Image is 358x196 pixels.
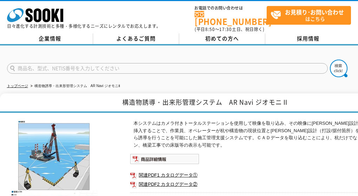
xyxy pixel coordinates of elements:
span: お電話でのお問い合わせは [195,6,267,10]
img: 商品詳細情報システム [130,154,199,164]
span: 初めての方へ [205,35,239,42]
li: 構造物誘導・出来形管理システム AR Navi ジオモニⅡ [29,82,120,90]
a: 採用情報 [265,33,351,44]
span: 8:50 [205,26,215,32]
a: よくあるご質問 [93,33,179,44]
a: 企業情報 [7,33,93,44]
a: お見積り･お問い合わせはこちら [267,6,351,25]
strong: お見積り･お問い合わせ [285,8,344,16]
span: はこちら [271,6,351,24]
span: (平日 ～ 土日、祝日除く) [195,26,264,32]
a: [PHONE_NUMBER] [195,11,267,25]
p: 日々進化する計測技術と多種・多様化するニーズにレンタルでお応えします。 [7,24,161,28]
a: 商品詳細情報システム [130,158,199,163]
a: トップページ [7,84,28,88]
a: 初めての方へ [179,33,265,44]
span: 17:30 [219,26,232,32]
img: btn_search.png [330,60,347,77]
input: 商品名、型式、NETIS番号を入力してください [7,63,328,74]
